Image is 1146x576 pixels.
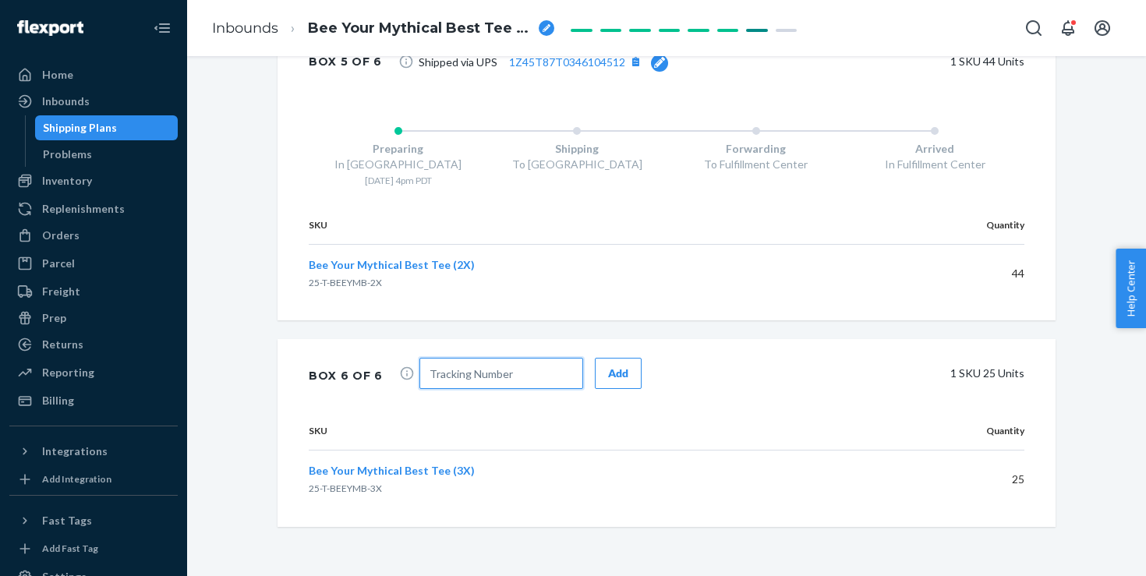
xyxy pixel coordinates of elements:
div: In [GEOGRAPHIC_DATA] [309,157,488,172]
a: Reporting [9,360,178,385]
div: Forwarding [667,141,846,157]
div: To Fulfillment Center [667,157,846,172]
button: Open account menu [1087,12,1118,44]
button: [object Object] [625,51,646,72]
a: Prep [9,306,178,330]
a: Problems [35,142,179,167]
div: Returns [42,337,83,352]
span: 25-T-BEEYMB-2X [309,277,382,288]
div: Freight [42,284,80,299]
button: Open Search Box [1018,12,1049,44]
a: Billing [9,388,178,413]
span: 25-T-BEEYMB-3X [309,482,382,494]
button: Help Center [1116,249,1146,328]
div: 1 SKU 44 Units [691,46,1024,77]
a: Orders [9,223,178,248]
th: SKU [309,206,866,245]
a: 1Z45T87T0346104512 [509,55,625,69]
div: Inbounds [42,94,90,109]
button: Bee Your Mythical Best Tee (2X) [309,257,475,273]
div: Shipping [488,141,667,157]
span: Bee Your Mythical Best Tee (2X) [309,258,475,271]
div: Home [42,67,73,83]
div: Add [608,366,628,381]
span: Shipped via UPS [419,51,668,72]
a: Parcel [9,251,178,276]
button: Add [595,358,642,389]
span: Bee Your Mythical Best Tee Restock [308,19,532,39]
a: Replenishments [9,196,178,221]
div: Replenishments [42,201,125,217]
div: Add Fast Tag [42,542,98,555]
input: Tracking Number [419,358,583,389]
button: Fast Tags [9,508,178,533]
td: 25 [866,451,1024,508]
button: Bee Your Mythical Best Tee (3X) [309,463,475,479]
div: Reporting [42,365,94,380]
a: Shipping Plans [35,115,179,140]
a: Freight [9,279,178,304]
div: 1 SKU 25 Units [665,358,1024,389]
div: Arrived [846,141,1025,157]
div: Shipping Plans [43,120,117,136]
a: Returns [9,332,178,357]
td: 44 [866,245,1024,302]
img: Flexport logo [17,20,83,36]
a: Inbounds [212,19,278,37]
div: Inventory [42,173,92,189]
div: Fast Tags [42,513,92,528]
div: To [GEOGRAPHIC_DATA] [488,157,667,172]
button: Open notifications [1052,12,1084,44]
ol: breadcrumbs [200,5,567,51]
span: Bee Your Mythical Best Tee (3X) [309,464,475,477]
a: Inventory [9,168,178,193]
a: Add Fast Tag [9,539,178,558]
div: [DATE] 4pm PDT [309,174,488,187]
th: Quantity [866,206,1024,245]
th: SKU [309,412,866,451]
div: Orders [42,228,80,243]
div: Parcel [42,256,75,271]
button: Close Navigation [147,12,178,44]
div: Problems [43,147,92,162]
div: Add Integration [42,472,111,486]
button: Integrations [9,439,178,464]
div: Box 5 of 6 [309,46,382,77]
a: Home [9,62,178,87]
div: In Fulfillment Center [846,157,1025,172]
div: Integrations [42,443,108,459]
div: Billing [42,393,74,408]
a: Inbounds [9,89,178,114]
div: Box 6 of 6 [309,360,383,391]
div: Preparing [309,141,488,157]
a: Add Integration [9,470,178,489]
th: Quantity [866,412,1024,451]
div: Prep [42,310,66,326]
